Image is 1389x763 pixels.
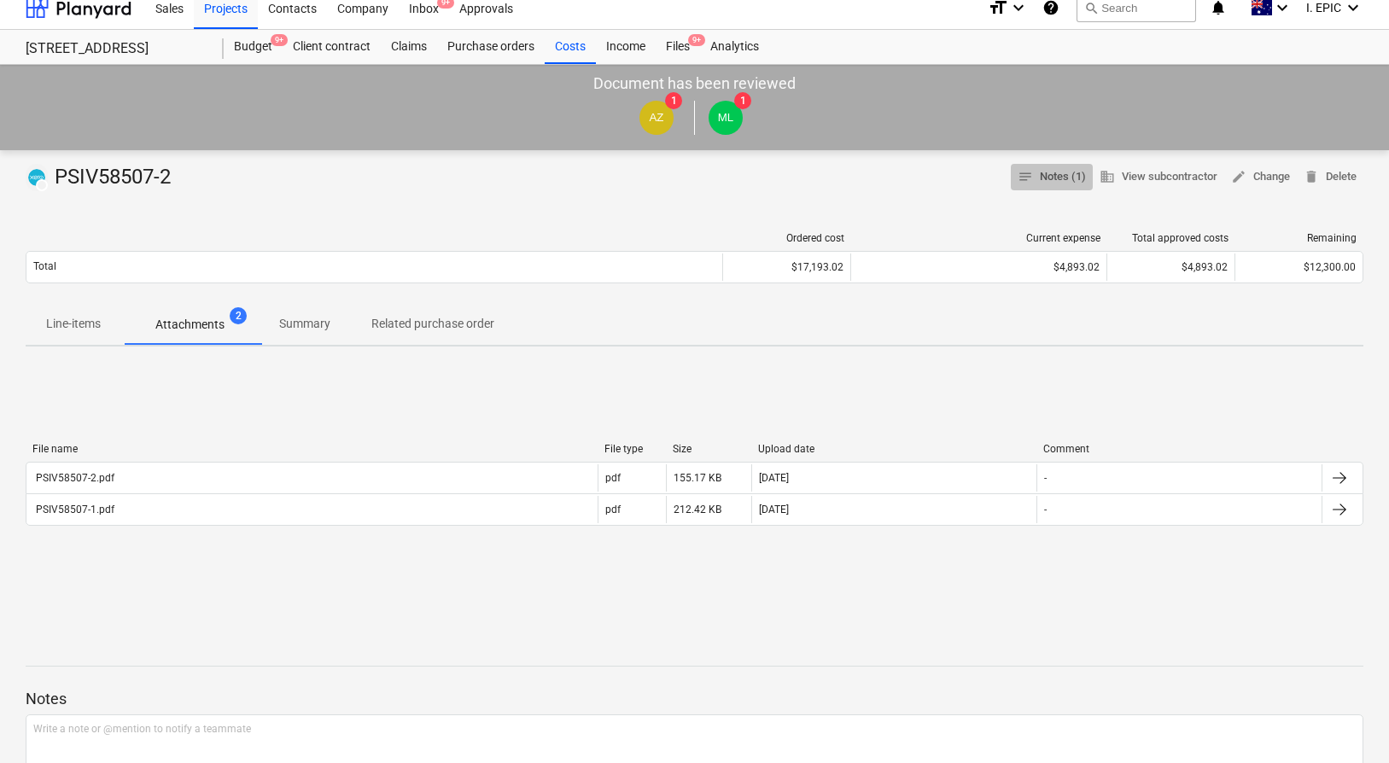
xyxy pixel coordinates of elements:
[1114,232,1229,244] div: Total approved costs
[230,307,247,324] span: 2
[718,111,734,124] span: ML
[26,164,48,191] div: Invoice has been synced with Xero and its status is currently DRAFT
[759,472,789,484] div: [DATE]
[709,101,743,135] div: Matt Lebon
[649,111,663,124] span: AZ
[596,30,656,64] a: Income
[545,30,596,64] a: Costs
[1018,167,1086,187] span: Notes (1)
[26,40,203,58] div: [STREET_ADDRESS]
[155,316,225,334] p: Attachments
[1231,167,1290,187] span: Change
[33,472,114,484] div: PSIV58507-2.pdf
[279,315,330,333] p: Summary
[224,30,283,64] a: Budget9+
[1043,443,1316,455] div: Comment
[593,73,796,94] p: Document has been reviewed
[26,164,178,191] div: PSIV58507-2
[605,472,621,484] div: pdf
[858,261,1100,273] div: $4,893.02
[1304,167,1357,187] span: Delete
[700,30,769,64] a: Analytics
[437,30,545,64] a: Purchase orders
[1242,261,1356,273] div: $12,300.00
[46,315,101,333] p: Line-items
[858,232,1100,244] div: Current expense
[1114,261,1228,273] div: $4,893.02
[371,315,494,333] p: Related purchase order
[758,443,1030,455] div: Upload date
[33,504,114,515] div: PSIV58507-1.pdf
[674,504,721,515] div: 212.42 KB
[688,34,705,46] span: 9+
[271,34,288,46] span: 9+
[1100,169,1115,184] span: business
[1297,164,1363,190] button: Delete
[1011,164,1093,190] button: Notes (1)
[1044,472,1047,484] div: -
[381,30,437,64] a: Claims
[639,101,674,135] div: Andrew Zheng
[1224,164,1297,190] button: Change
[1018,169,1033,184] span: notes
[1100,167,1217,187] span: View subcontractor
[605,504,621,515] div: pdf
[734,92,751,109] span: 1
[1231,169,1246,184] span: edit
[1242,232,1357,244] div: Remaining
[604,443,659,455] div: File type
[674,472,721,484] div: 155.17 KB
[730,261,843,273] div: $17,193.02
[730,232,844,244] div: Ordered cost
[656,30,700,64] div: Files
[1304,681,1389,763] iframe: Chat Widget
[224,30,283,64] div: Budget
[283,30,381,64] a: Client contract
[759,504,789,515] div: [DATE]
[32,443,591,455] div: File name
[665,92,682,109] span: 1
[33,259,56,274] p: Total
[1044,504,1047,515] div: -
[1304,169,1319,184] span: delete
[26,689,1363,709] p: Notes
[656,30,700,64] a: Files9+
[28,169,45,186] img: xero.svg
[1093,164,1224,190] button: View subcontractor
[1306,1,1341,15] span: I. EPIC
[673,443,744,455] div: Size
[1084,1,1098,15] span: search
